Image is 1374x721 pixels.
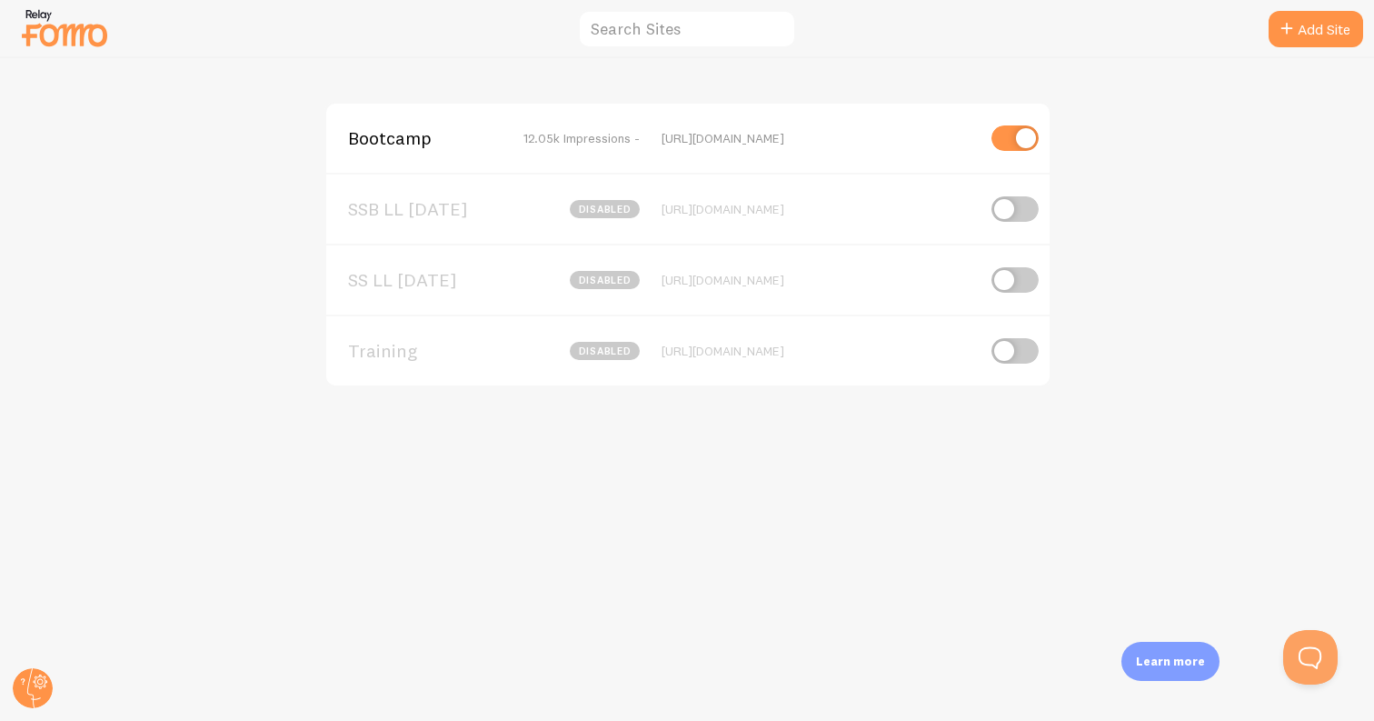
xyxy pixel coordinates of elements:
[19,5,110,51] img: fomo-relay-logo-orange.svg
[348,130,494,146] span: Bootcamp
[348,201,494,217] span: SSB LL [DATE]
[348,272,494,288] span: SS LL [DATE]
[662,272,975,288] div: [URL][DOMAIN_NAME]
[523,130,640,146] span: 12.05k Impressions -
[662,201,975,217] div: [URL][DOMAIN_NAME]
[570,342,640,360] span: disabled
[1283,630,1338,685] iframe: Help Scout Beacon - Open
[662,130,975,146] div: [URL][DOMAIN_NAME]
[348,343,494,359] span: Training
[570,271,640,289] span: disabled
[662,343,975,359] div: [URL][DOMAIN_NAME]
[570,200,640,218] span: disabled
[1121,642,1220,681] div: Learn more
[1136,653,1205,670] p: Learn more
